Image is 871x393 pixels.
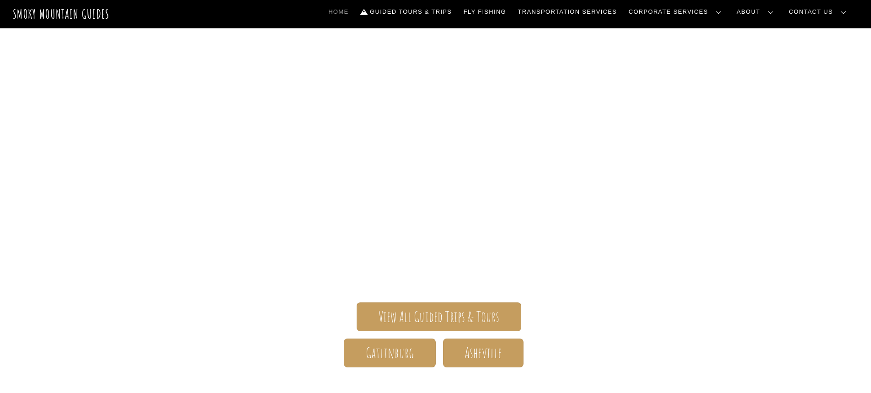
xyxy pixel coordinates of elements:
[460,2,510,22] a: Fly Fishing
[366,348,414,358] span: Gatlinburg
[786,2,854,22] a: Contact Us
[514,2,620,22] a: Transportation Services
[733,2,781,22] a: About
[344,339,435,367] a: Gatlinburg
[13,6,110,22] a: Smoky Mountain Guides
[443,339,524,367] a: Asheville
[171,159,701,205] span: Smoky Mountain Guides
[465,348,502,358] span: Asheville
[625,2,729,22] a: Corporate Services
[325,2,352,22] a: Home
[171,205,701,275] span: The ONLY one-stop, full Service Guide Company for the Gatlinburg and [GEOGRAPHIC_DATA] side of th...
[357,302,521,331] a: View All Guided Trips & Tours
[357,2,455,22] a: Guided Tours & Trips
[379,312,500,322] span: View All Guided Trips & Tours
